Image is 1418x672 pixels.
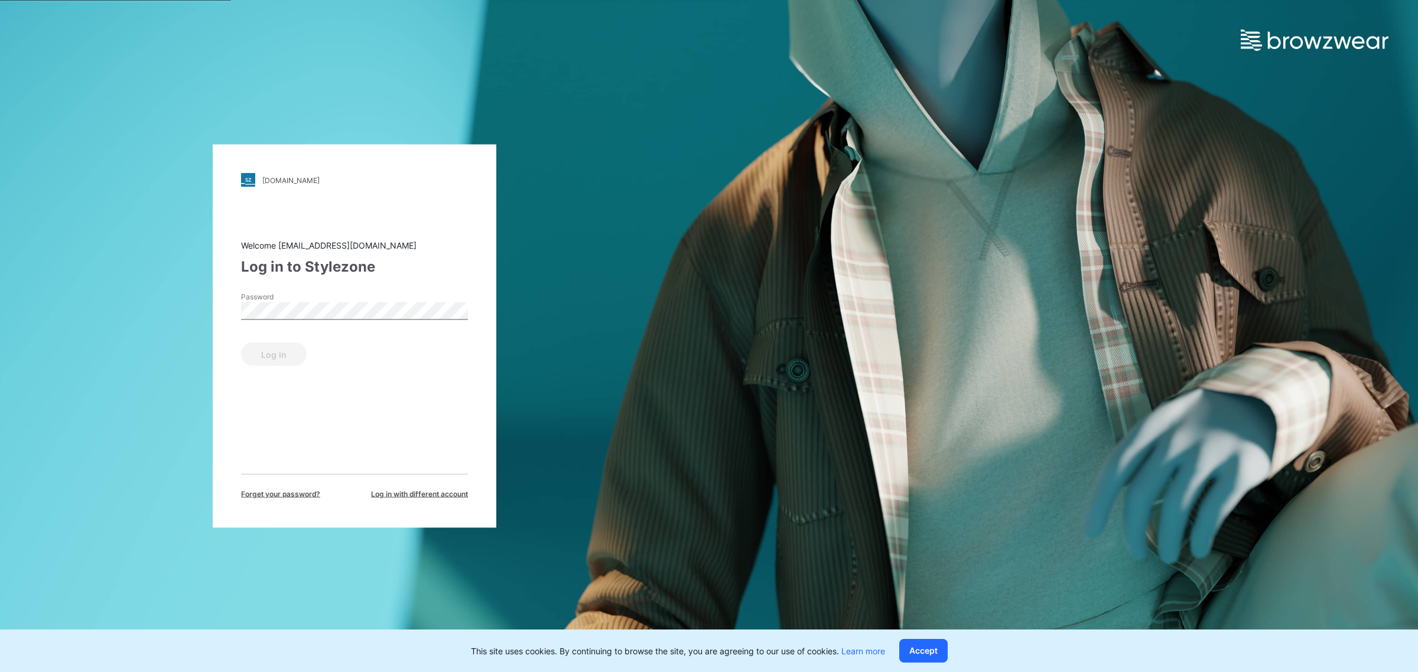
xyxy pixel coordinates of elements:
[371,489,468,500] span: Log in with different account
[471,645,885,657] p: This site uses cookies. By continuing to browse the site, you are agreeing to our use of cookies.
[241,239,468,252] div: Welcome [EMAIL_ADDRESS][DOMAIN_NAME]
[241,489,320,500] span: Forget your password?
[241,173,255,187] img: stylezone-logo.562084cfcfab977791bfbf7441f1a819.svg
[899,639,948,663] button: Accept
[241,292,324,302] label: Password
[262,175,320,184] div: [DOMAIN_NAME]
[841,646,885,656] a: Learn more
[241,173,468,187] a: [DOMAIN_NAME]
[241,256,468,278] div: Log in to Stylezone
[1241,30,1388,51] img: browzwear-logo.e42bd6dac1945053ebaf764b6aa21510.svg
